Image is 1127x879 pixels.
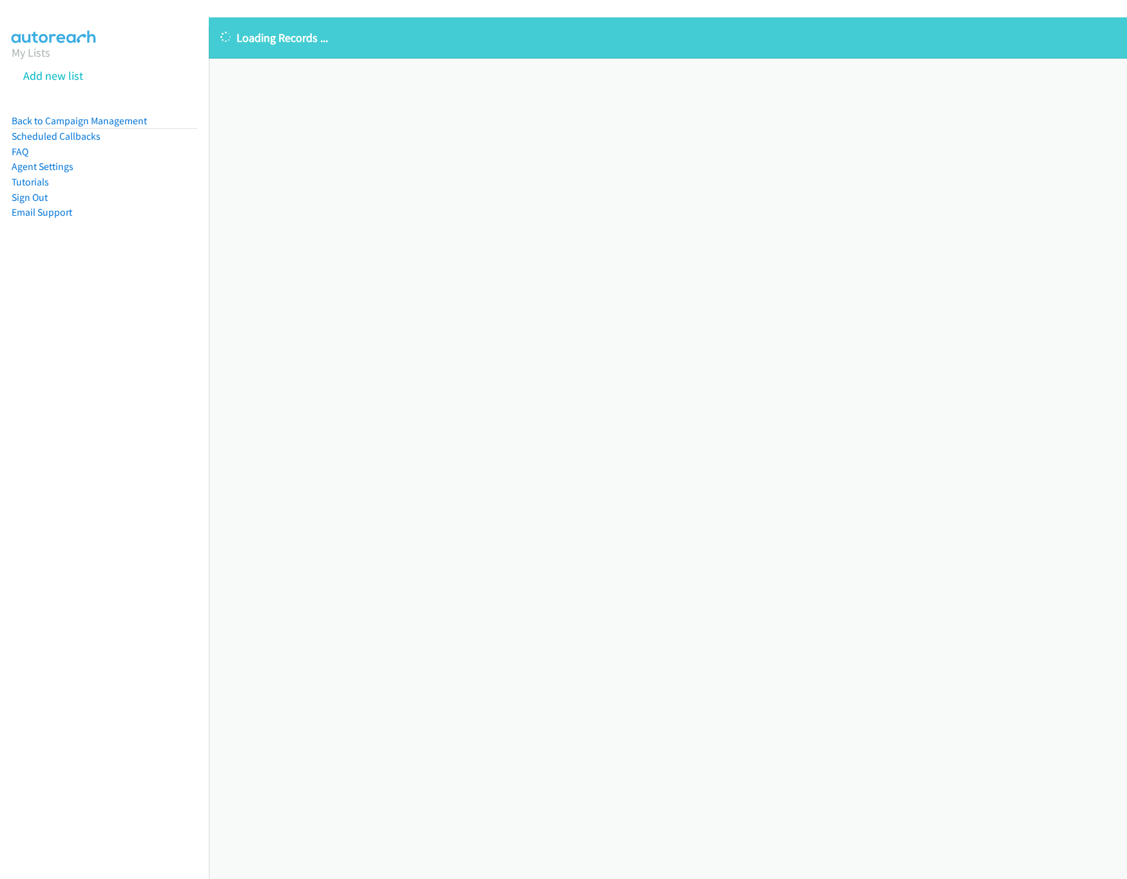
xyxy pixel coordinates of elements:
a: Email Support [12,206,72,218]
a: FAQ [12,146,28,158]
p: Loading Records ... [220,29,1115,46]
a: Back to Campaign Management [12,115,147,127]
a: Tutorials [12,176,49,188]
a: My Lists [12,45,50,60]
a: Sign Out [12,191,48,203]
a: Add new list [23,68,83,83]
a: Scheduled Callbacks [12,130,101,142]
a: Agent Settings [12,160,73,173]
